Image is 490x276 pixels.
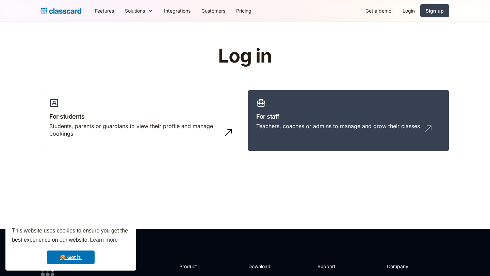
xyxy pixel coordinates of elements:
[41,90,242,152] a: For studentsStudents, parents or guardians to view their profile and manage bookings
[420,4,449,17] a: Sign up
[397,3,420,18] a: Login
[5,220,136,271] div: cookieconsent
[89,235,119,245] a: learn more about cookies
[317,263,345,270] h2: Support
[248,263,276,270] h2: Download
[426,7,444,14] div: Sign up
[12,227,130,245] span: This website uses cookies to ensure you get the best experience on our website.
[49,112,234,121] h3: For students
[231,3,257,18] a: Pricing
[256,122,420,130] div: Teachers, coaches or admins to manage and grow their classes
[256,112,441,121] h3: For staff
[49,122,220,138] div: Students, parents or guardians to view their profile and manage bookings
[360,3,397,18] a: Get a demo
[125,7,145,14] div: Solutions
[137,46,353,67] h1: Log in
[119,3,159,18] div: Solutions
[196,3,231,18] a: Customers
[387,263,432,270] h2: Company
[89,3,119,18] a: Features
[248,90,449,152] a: For staffTeachers, coaches or admins to manage and grow their classes
[41,6,81,16] a: home
[159,3,196,18] a: Integrations
[179,263,216,270] h2: Product
[47,251,95,264] a: dismiss cookie message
